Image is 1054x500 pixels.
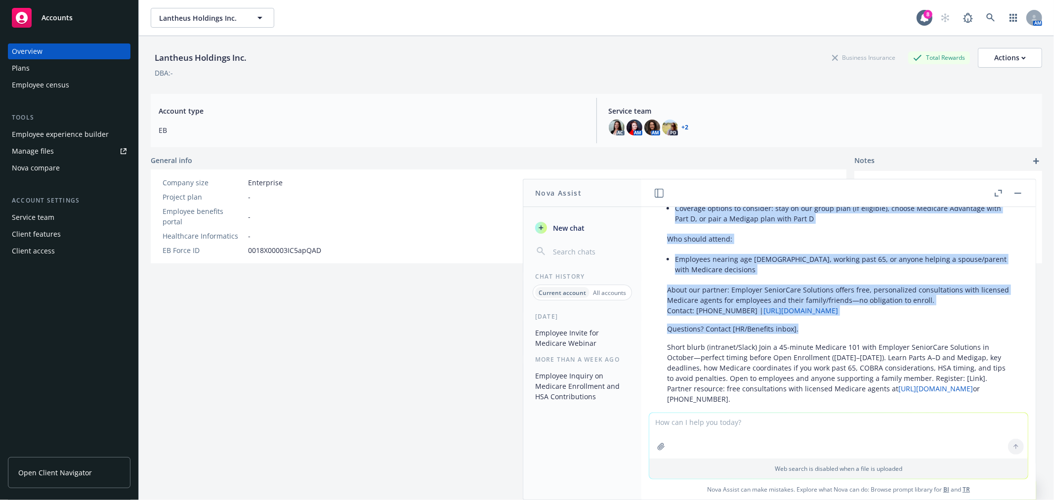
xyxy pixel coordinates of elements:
[593,289,626,297] p: All accounts
[551,245,630,258] input: Search chats
[8,43,130,59] a: Overview
[8,196,130,206] div: Account settings
[854,155,875,167] span: Notes
[609,106,1035,116] span: Service team
[8,226,130,242] a: Client features
[827,51,900,64] div: Business Insurance
[981,8,1001,28] a: Search
[675,201,1010,226] li: Coverage options to consider: stay on our group plan (if eligible), choose Medicare Advantage wit...
[609,120,625,135] img: photo
[8,143,130,159] a: Manage files
[662,120,678,135] img: photo
[151,155,192,166] span: General info
[667,342,1010,404] p: Short blurb (intranet/Slack) Join a 45-minute Medicare 101 with Employer SeniorCare Solutions in ...
[8,77,130,93] a: Employee census
[675,252,1010,277] li: Employees nearing age [DEMOGRAPHIC_DATA], working past 65, or anyone helping a spouse/parent with...
[908,51,970,64] div: Total Rewards
[159,13,245,23] span: Lantheus Holdings Inc.
[163,245,244,255] div: EB Force ID
[248,211,251,222] span: -
[163,231,244,241] div: Healthcare Informatics
[963,485,970,494] a: TR
[667,285,1010,316] p: About our partner: Employer SeniorCare Solutions offers free, personalized consultations with lic...
[163,177,244,188] div: Company size
[535,188,582,198] h1: Nova Assist
[763,306,838,315] a: [URL][DOMAIN_NAME]
[8,160,130,176] a: Nova compare
[248,231,251,241] span: -
[539,289,586,297] p: Current account
[644,120,660,135] img: photo
[8,60,130,76] a: Plans
[682,125,689,130] a: +2
[645,479,1032,500] span: Nova Assist can make mistakes. Explore what Nova can do: Browse prompt library for and
[1030,155,1042,167] a: add
[523,272,641,281] div: Chat History
[958,8,978,28] a: Report a Bug
[12,209,54,225] div: Service team
[551,223,585,233] span: New chat
[8,126,130,142] a: Employee experience builder
[8,113,130,123] div: Tools
[531,325,633,351] button: Employee Invite for Medicare Webinar
[163,192,244,202] div: Project plan
[42,14,73,22] span: Accounts
[523,355,641,364] div: More than a week ago
[248,177,283,188] span: Enterprise
[248,245,321,255] span: 0018X00003IC5apQAD
[12,43,42,59] div: Overview
[8,4,130,32] a: Accounts
[8,209,130,225] a: Service team
[655,464,1022,473] p: Web search is disabled when a file is uploaded
[155,68,173,78] div: DBA: -
[12,77,69,93] div: Employee census
[159,106,585,116] span: Account type
[151,51,251,64] div: Lantheus Holdings Inc.
[627,120,642,135] img: photo
[978,48,1042,68] button: Actions
[12,126,109,142] div: Employee experience builder
[159,125,585,135] span: EB
[12,226,61,242] div: Client features
[531,368,633,405] button: Employee Inquiry on Medicare Enrollment and HSA Contributions
[12,243,55,259] div: Client access
[667,234,1010,244] p: Who should attend:
[667,324,1010,334] p: Questions? Contact [HR/Benefits inbox].
[531,219,633,237] button: New chat
[8,243,130,259] a: Client access
[994,48,1026,67] div: Actions
[163,206,244,227] div: Employee benefits portal
[924,10,932,19] div: 8
[12,143,54,159] div: Manage files
[18,467,92,478] span: Open Client Navigator
[151,8,274,28] button: Lantheus Holdings Inc.
[1004,8,1023,28] a: Switch app
[898,384,973,393] a: [URL][DOMAIN_NAME]
[523,312,641,321] div: [DATE]
[943,485,949,494] a: BI
[12,60,30,76] div: Plans
[12,160,60,176] div: Nova compare
[935,8,955,28] a: Start snowing
[248,192,251,202] span: -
